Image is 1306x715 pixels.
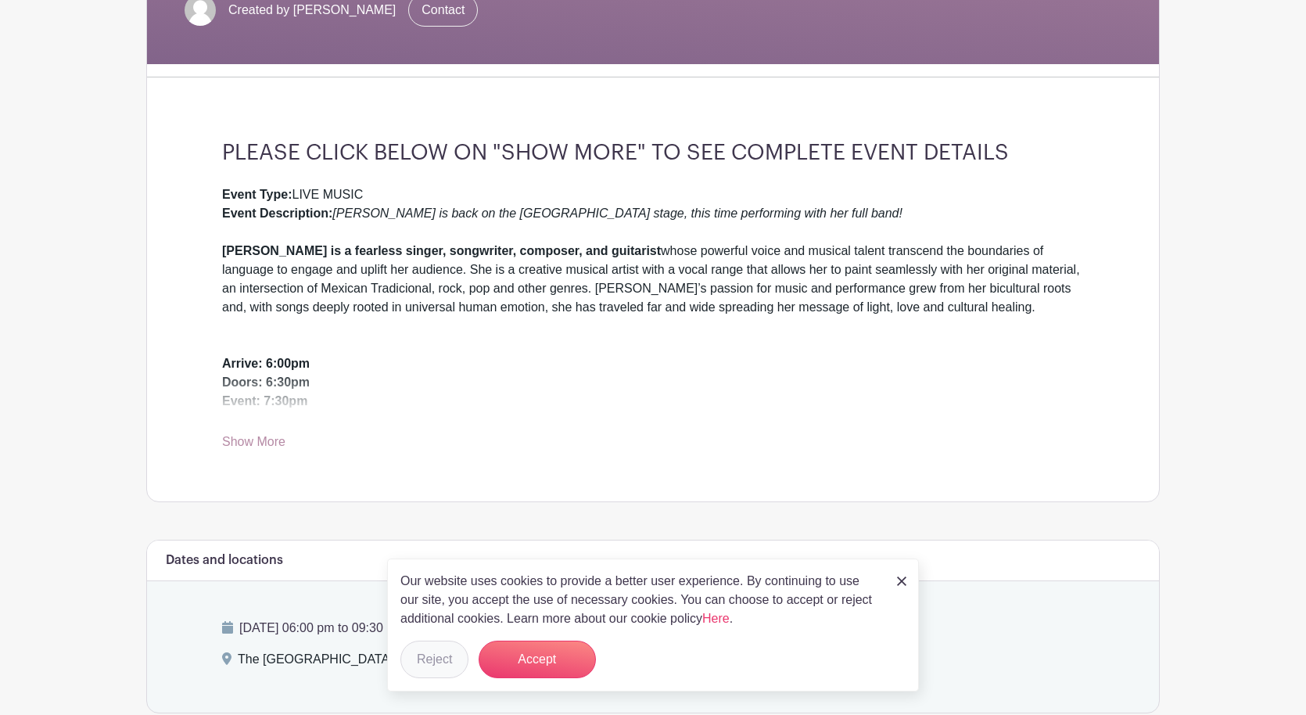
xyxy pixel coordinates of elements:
div: LIVE MUSIC whose powerful voice and musical talent transcend the boundaries of language to engage... [222,185,1084,467]
h6: Dates and locations [166,553,283,568]
p: Our website uses cookies to provide a better user experience. By continuing to use our site, you ... [400,572,881,628]
a: Show More [222,435,285,455]
h3: PLEASE CLICK BELOW ON "SHOW MORE" TO SEE COMPLETE EVENT DETAILS [222,140,1084,167]
strong: Event Description: [222,207,332,220]
p: [DATE] 06:00 pm to 09:30 pm [222,619,1084,638]
strong: Event Type: [222,188,292,201]
em: [PERSON_NAME] is back on the [GEOGRAPHIC_DATA] stage, this time performing with her full band! [332,207,902,220]
strong: [PERSON_NAME] is a fearless singer, songwriter, composer, and guitarist [222,244,661,257]
img: close_button-5f87c8562297e5c2d7936805f587ecaba9071eb48480494691a3f1689db116b3.svg [897,577,906,586]
a: Here [702,612,730,625]
button: Accept [479,641,596,678]
button: Reject [400,641,468,678]
span: Created by [PERSON_NAME] [228,1,396,20]
div: The [GEOGRAPHIC_DATA], [238,650,396,675]
strong: Arrive: 6:00pm Doors: 6:30pm Event: 7:30pm End: 9:30pm ATTIRE: ALL BLACK [222,357,345,464]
